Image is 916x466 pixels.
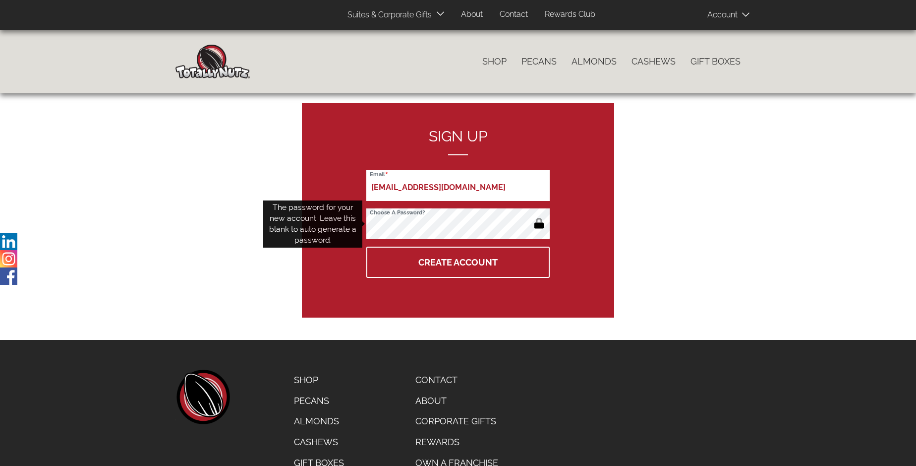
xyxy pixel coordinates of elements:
a: home [175,370,230,424]
button: Create Account [366,247,550,278]
a: Pecans [286,391,351,411]
img: Home [175,45,250,78]
a: Suites & Corporate Gifts [340,5,435,25]
a: Contact [492,5,535,24]
a: Shop [286,370,351,391]
a: Rewards [408,432,506,453]
div: The password for your new account. Leave this blank to auto generate a password. [263,200,362,248]
a: Almonds [286,411,351,432]
h2: Sign up [366,128,550,155]
a: Cashews [286,432,351,453]
a: Almonds [564,51,624,72]
a: Shop [475,51,514,72]
a: Gift Boxes [683,51,748,72]
a: Corporate Gifts [408,411,506,432]
a: Cashews [624,51,683,72]
a: Pecans [514,51,564,72]
a: About [408,391,506,411]
input: Email [366,170,550,201]
a: Rewards Club [537,5,603,24]
a: Contact [408,370,506,391]
a: About [454,5,490,24]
